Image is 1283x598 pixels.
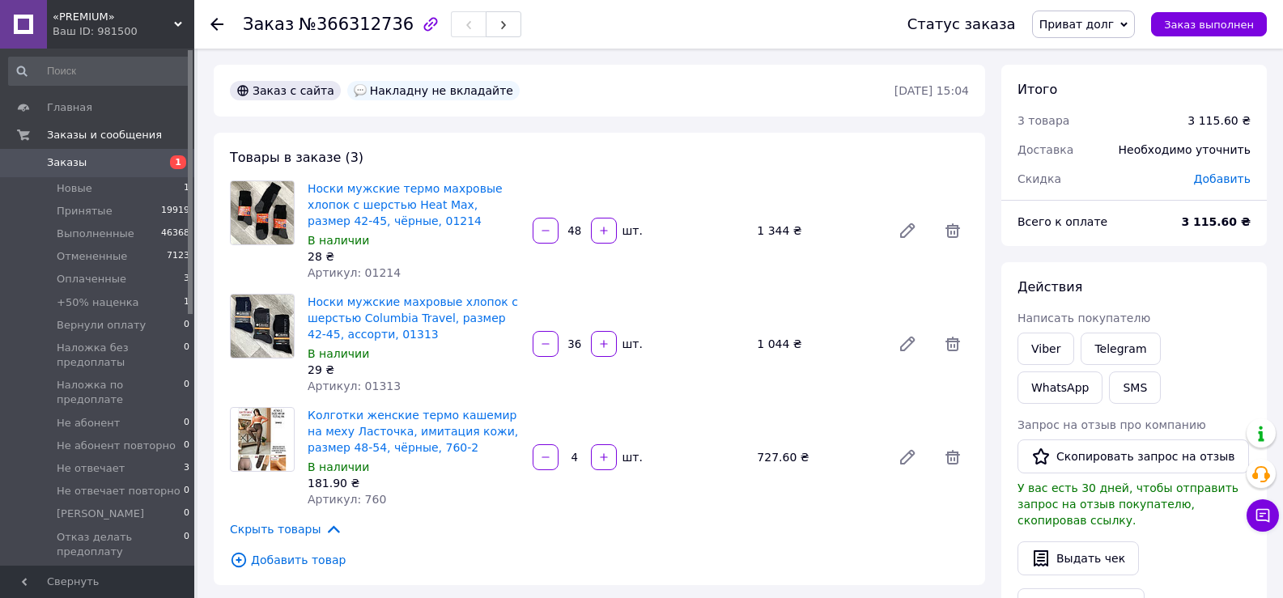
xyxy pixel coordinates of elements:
[1017,143,1073,156] span: Доставка
[299,15,414,34] span: №366312736
[231,295,294,358] img: Носки мужские махровые хлопок с шерстью Columbia Travel, размер 42-45, ассорти, 01313
[57,530,184,559] span: Отказ делать предоплату
[167,249,189,264] span: 7123
[57,181,92,196] span: Новые
[891,328,924,360] a: Редактировать
[53,24,194,39] div: Ваш ID: 981500
[57,318,146,333] span: Вернули оплату
[354,84,367,97] img: :speech_balloon:
[347,81,520,100] div: Накладну не вкладайте
[1017,172,1061,185] span: Скидка
[57,378,184,407] span: Наложка по предоплате
[230,150,363,165] span: Товары в заказе (3)
[1109,371,1161,404] button: SMS
[1017,541,1139,575] button: Выдать чек
[1017,279,1082,295] span: Действия
[1017,333,1074,365] a: Viber
[184,461,189,476] span: 3
[243,15,294,34] span: Заказ
[308,460,369,473] span: В наличии
[308,295,518,341] a: Носки мужские махровые хлопок с шерстью Columbia Travel, размер 42-45, ассорти, 01313
[308,182,503,227] a: Носки мужские термо махровые хлопок с шерстью Heat Max, размер 42-45, чёрные, 01214
[47,100,92,115] span: Главная
[184,530,189,559] span: 0
[750,446,885,469] div: 727.60 ₴
[1164,19,1254,31] span: Заказ выполнен
[161,204,189,218] span: 19919
[1194,172,1251,185] span: Добавить
[57,249,127,264] span: Отмененные
[184,378,189,407] span: 0
[618,449,644,465] div: шт.
[618,223,644,239] div: шт.
[308,380,401,392] span: Артикул: 01313
[894,84,969,97] time: [DATE] 15:04
[1017,215,1107,228] span: Всего к оплате
[750,333,885,355] div: 1 044 ₴
[750,219,885,242] div: 1 344 ₴
[308,266,401,279] span: Артикул: 01214
[937,441,969,473] span: Удалить
[937,328,969,360] span: Удалить
[170,155,186,169] span: 1
[184,272,189,286] span: 3
[231,181,294,244] img: Носки мужские термо махровые хлопок с шерстью Heat Max, размер 42-45, чёрные, 01214
[57,507,144,521] span: [PERSON_NAME]
[184,416,189,430] span: 0
[57,461,125,476] span: Не отвечает
[308,493,386,506] span: Артикул: 760
[907,16,1016,32] div: Статус заказа
[1081,333,1160,365] a: Telegram
[937,214,969,247] span: Удалить
[238,408,286,471] img: Колготки женские термо кашемир на меху Ласточка, имитация кожи, размер 48-54, чёрные, 760-2
[891,214,924,247] a: Редактировать
[230,81,341,100] div: Заказ с сайта
[1017,312,1150,324] span: Написать покупателю
[57,204,113,218] span: Принятые
[57,227,134,241] span: Выполненные
[184,318,189,333] span: 0
[1187,112,1251,129] div: 3 115.60 ₴
[161,227,189,241] span: 46368
[184,181,189,196] span: 1
[1247,499,1279,532] button: Чат с покупателем
[57,416,120,430] span: Не абонент
[1151,12,1267,36] button: Заказ выполнен
[1017,418,1206,431] span: Запрос на отзыв про компанию
[57,295,139,310] span: +50% наценка
[184,507,189,521] span: 0
[184,295,189,310] span: 1
[8,57,191,86] input: Поиск
[57,439,176,453] span: Не абонент повторно
[308,409,518,454] a: Колготки женские термо кашемир на меху Ласточка, имитация кожи, размер 48-54, чёрные, 760-2
[1017,439,1249,473] button: Скопировать запрос на отзыв
[1017,114,1069,127] span: 3 товара
[230,520,342,538] span: Скрыть товары
[184,439,189,453] span: 0
[57,341,184,370] span: Наложка без предоплаты
[57,484,181,498] span: Не отвечает повторно
[891,441,924,473] a: Редактировать
[47,155,87,170] span: Заказы
[184,341,189,370] span: 0
[308,234,369,247] span: В наличии
[308,248,520,265] div: 28 ₴
[47,128,162,142] span: Заказы и сообщения
[184,484,189,498] span: 0
[230,551,969,569] span: Добавить товар
[1109,132,1260,168] div: Необходимо уточнить
[57,272,126,286] span: Оплаченные
[210,16,223,32] div: Вернуться назад
[618,336,644,352] div: шт.
[1181,215,1251,228] b: 3 115.60 ₴
[308,362,520,378] div: 29 ₴
[1039,18,1115,31] span: Приват долг
[308,475,520,491] div: 181.90 ₴
[1017,82,1057,97] span: Итого
[1017,481,1238,527] span: У вас есть 30 дней, чтобы отправить запрос на отзыв покупателю, скопировав ссылку.
[53,10,174,24] span: «PREMIUM»
[1017,371,1102,404] a: WhatsApp
[308,347,369,360] span: В наличии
